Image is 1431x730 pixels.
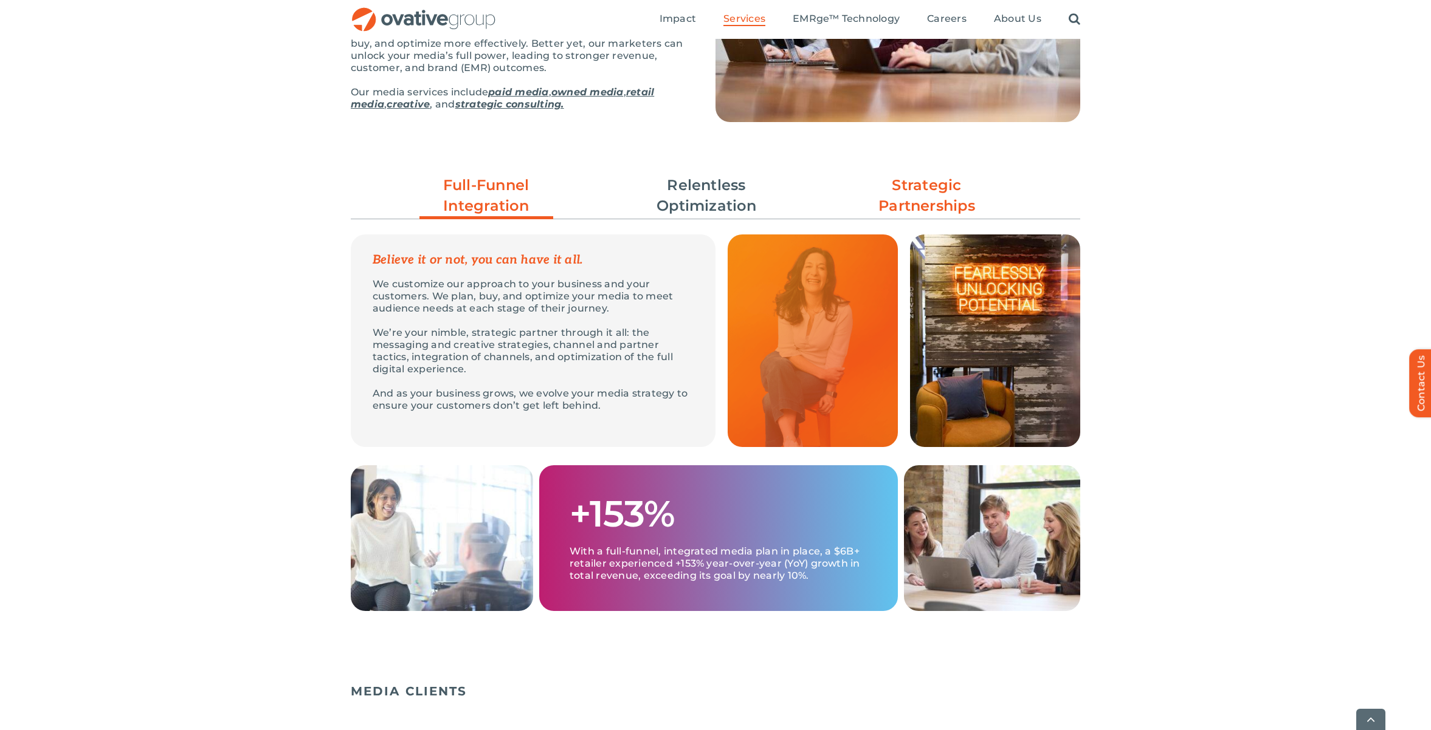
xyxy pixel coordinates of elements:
[551,86,624,98] a: owned media
[419,175,553,222] a: Full-Funnel Integration
[793,13,900,26] a: EMRge™ Technology
[660,13,696,25] span: Impact
[1069,13,1080,26] a: Search
[373,327,694,375] p: We’re your nimble, strategic partner through it all: the messaging and creative strategies, chann...
[793,13,900,25] span: EMRge™ Technology
[860,175,994,216] a: Strategic Partnerships
[351,86,685,111] p: Our media services include , , , , and
[640,175,773,216] a: Relentless Optimization
[351,169,1080,222] ul: Post Filters
[927,13,967,26] a: Careers
[351,26,685,74] p: Our EMRge™ technology empowers our media experts to plan, buy, and optimize more effectively. Bet...
[570,533,867,582] p: With a full-funnel, integrated media plan in place, a $6B+ retailer experienced +153% year-over-y...
[373,278,694,315] p: We customize our approach to your business and your customers. We plan, buy, and optimize your me...
[723,13,765,26] a: Services
[570,494,675,533] h1: +153%
[660,13,696,26] a: Impact
[373,387,694,412] p: And as your business grows, we evolve your media strategy to ensure your customers don’t get left...
[351,6,497,18] a: OG_Full_horizontal_RGB
[455,98,564,110] a: strategic consulting.
[373,254,694,266] p: Believe it or not, you can have it all.
[488,86,548,98] a: paid media
[723,13,765,25] span: Services
[994,13,1041,25] span: About Us
[351,86,654,110] a: retail media
[910,234,1080,447] img: Media – Grid 1
[994,13,1041,26] a: About Us
[351,684,1080,698] h5: MEDIA CLIENTS
[927,13,967,25] span: Careers
[351,465,533,611] img: Media – Grid 2
[387,98,430,110] a: creative
[728,234,898,447] img: Media – Grid Quote 1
